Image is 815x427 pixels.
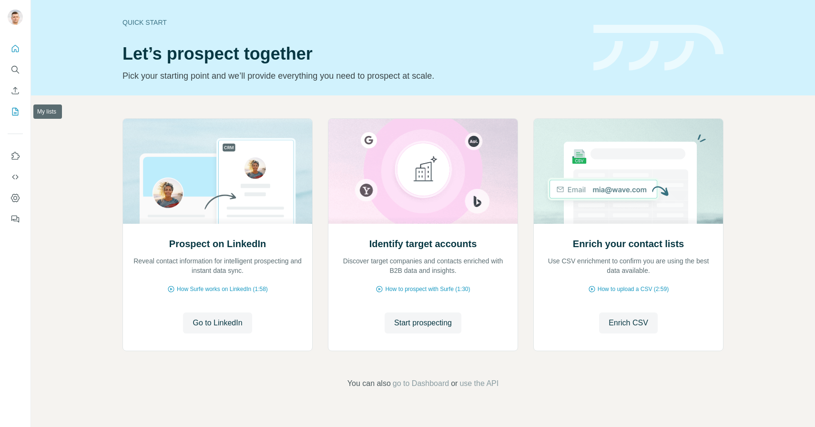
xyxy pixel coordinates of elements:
[8,210,23,228] button: Feedback
[598,285,669,293] span: How to upload a CSV (2:59)
[8,168,23,186] button: Use Surfe API
[8,147,23,165] button: Use Surfe on LinkedIn
[132,256,303,275] p: Reveal contact information for intelligent prospecting and instant data sync.
[8,40,23,57] button: Quick start
[328,119,518,224] img: Identify target accounts
[8,61,23,78] button: Search
[8,103,23,120] button: My lists
[385,312,461,333] button: Start prospecting
[459,378,499,389] button: use the API
[8,82,23,99] button: Enrich CSV
[122,119,313,224] img: Prospect on LinkedIn
[177,285,268,293] span: How Surfe works on LinkedIn (1:58)
[533,119,723,224] img: Enrich your contact lists
[599,312,658,333] button: Enrich CSV
[8,10,23,25] img: Avatar
[573,237,684,250] h2: Enrich your contact lists
[451,378,458,389] span: or
[122,18,582,27] div: Quick start
[543,256,713,275] p: Use CSV enrichment to confirm you are using the best data available.
[338,256,508,275] p: Discover target companies and contacts enriched with B2B data and insights.
[122,69,582,83] p: Pick your starting point and we’ll provide everything you need to prospect at scale.
[8,189,23,207] button: Dashboard
[347,378,391,389] span: You can also
[393,378,449,389] button: go to Dashboard
[183,312,252,333] button: Go to LinkedIn
[609,317,648,329] span: Enrich CSV
[369,237,477,250] h2: Identify target accounts
[593,25,723,71] img: banner
[385,285,470,293] span: How to prospect with Surfe (1:30)
[122,44,582,63] h1: Let’s prospect together
[193,317,242,329] span: Go to LinkedIn
[394,317,452,329] span: Start prospecting
[169,237,266,250] h2: Prospect on LinkedIn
